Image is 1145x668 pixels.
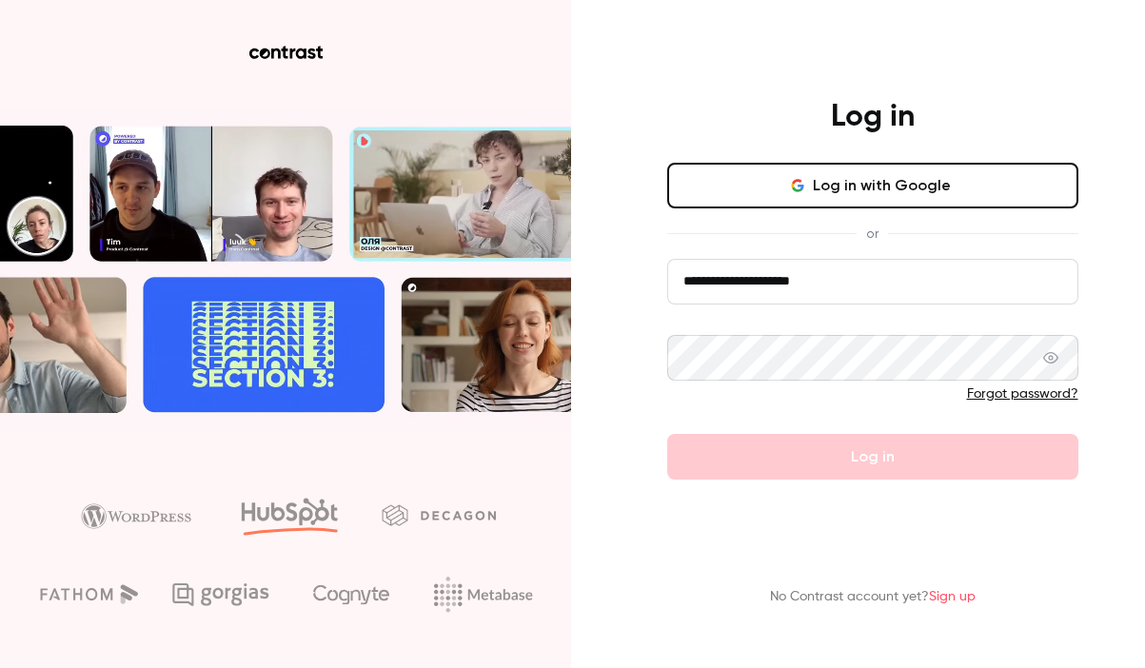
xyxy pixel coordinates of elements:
[382,504,496,525] img: decagon
[831,98,915,136] h4: Log in
[967,387,1078,401] a: Forgot password?
[857,224,888,244] span: or
[667,163,1078,208] button: Log in with Google
[929,590,976,603] a: Sign up
[770,587,976,607] p: No Contrast account yet?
